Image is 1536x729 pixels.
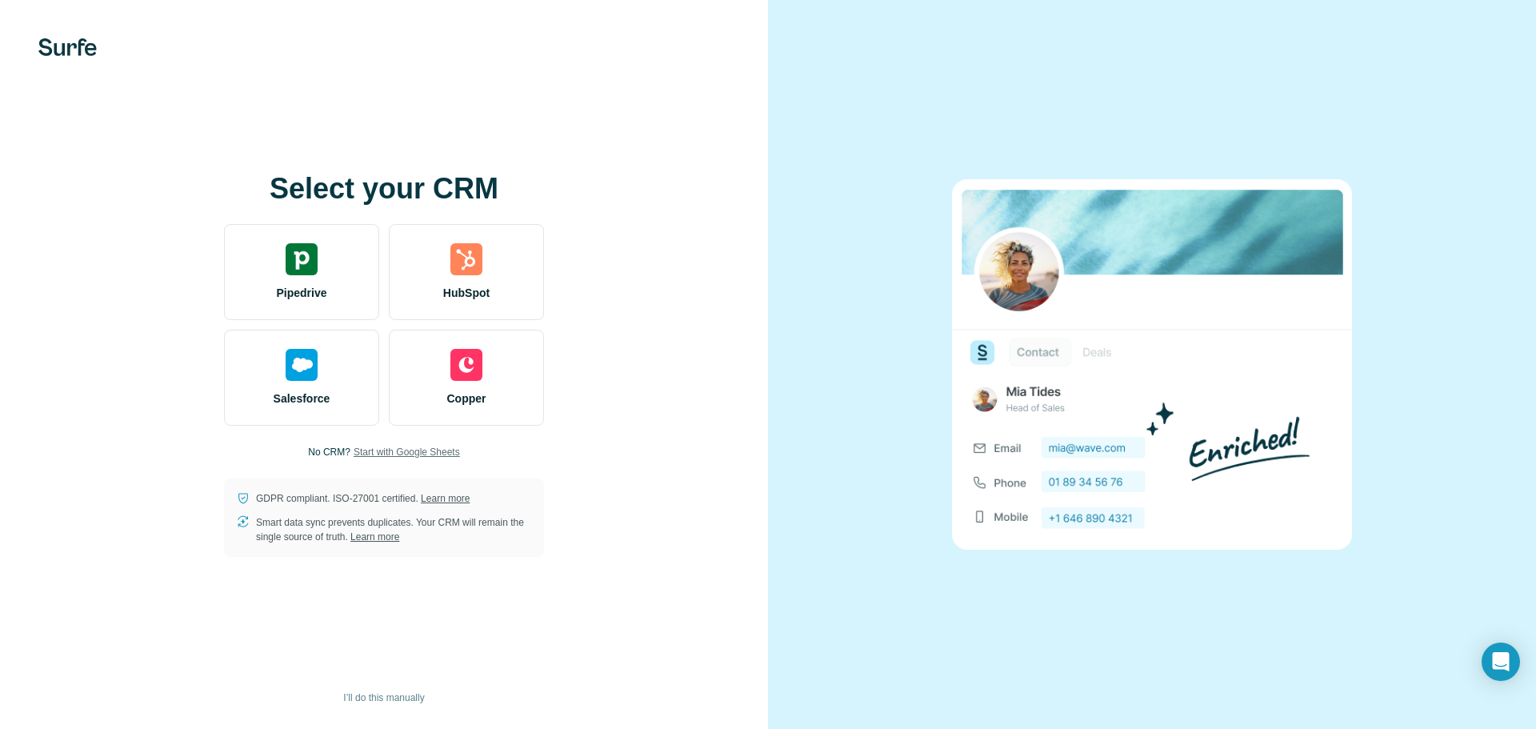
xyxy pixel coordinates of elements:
[276,285,326,301] span: Pipedrive
[443,285,490,301] span: HubSpot
[450,349,482,381] img: copper's logo
[256,491,470,506] p: GDPR compliant. ISO-27001 certified.
[256,515,531,544] p: Smart data sync prevents duplicates. Your CRM will remain the single source of truth.
[286,243,318,275] img: pipedrive's logo
[286,349,318,381] img: salesforce's logo
[332,686,435,710] button: I’ll do this manually
[224,173,544,205] h1: Select your CRM
[38,38,97,56] img: Surfe's logo
[343,691,424,705] span: I’ll do this manually
[274,391,330,407] span: Salesforce
[308,445,350,459] p: No CRM?
[447,391,486,407] span: Copper
[952,179,1352,550] img: none image
[421,493,470,504] a: Learn more
[350,531,399,543] a: Learn more
[450,243,482,275] img: hubspot's logo
[354,445,460,459] button: Start with Google Sheets
[1482,643,1520,681] div: Open Intercom Messenger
